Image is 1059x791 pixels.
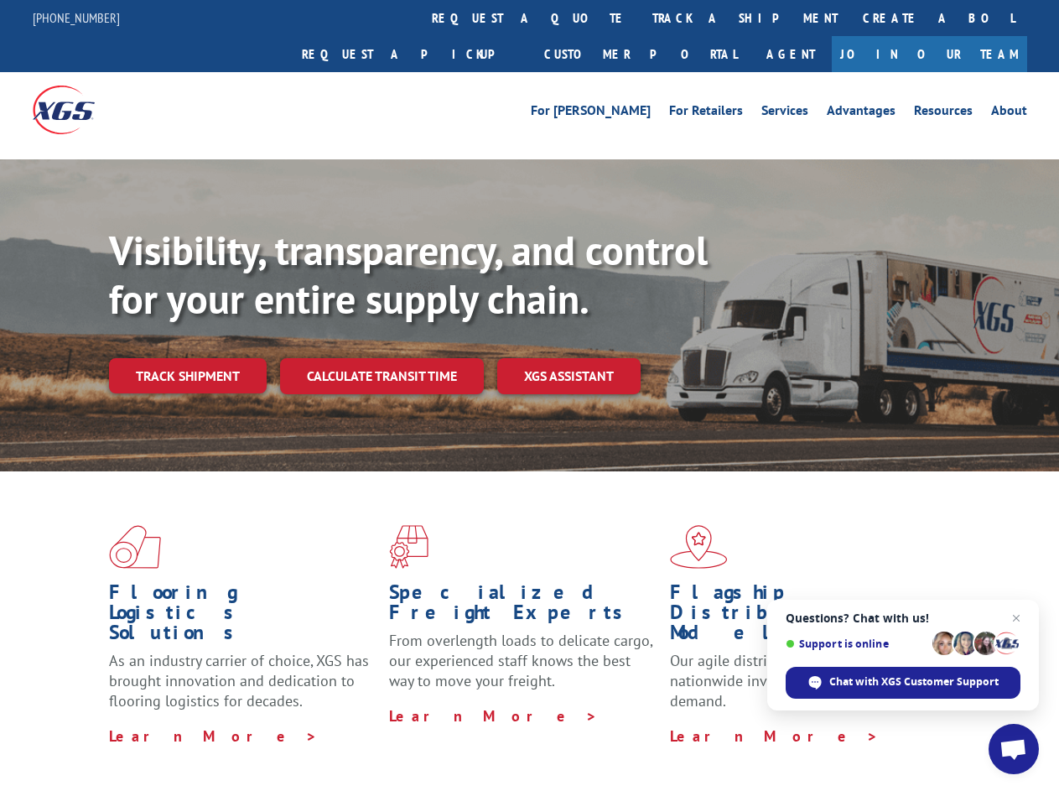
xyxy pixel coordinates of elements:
img: xgs-icon-flagship-distribution-model-red [670,525,728,569]
a: Join Our Team [832,36,1027,72]
a: XGS ASSISTANT [497,358,641,394]
span: Our agile distribution network gives you nationwide inventory management on demand. [670,651,932,710]
a: For Retailers [669,104,743,122]
p: From overlength loads to delicate cargo, our experienced staff knows the best way to move your fr... [389,631,657,705]
a: For [PERSON_NAME] [531,104,651,122]
a: Learn More > [670,726,879,746]
h1: Specialized Freight Experts [389,582,657,631]
h1: Flooring Logistics Solutions [109,582,376,651]
a: Learn More > [389,706,598,726]
img: xgs-icon-total-supply-chain-intelligence-red [109,525,161,569]
a: Track shipment [109,358,267,393]
a: Calculate transit time [280,358,484,394]
b: Visibility, transparency, and control for your entire supply chain. [109,224,708,325]
h1: Flagship Distribution Model [670,582,937,651]
span: Close chat [1006,608,1026,628]
a: Customer Portal [532,36,750,72]
div: Chat with XGS Customer Support [786,667,1020,699]
span: Chat with XGS Customer Support [829,674,999,690]
a: Advantages [827,104,895,122]
span: As an industry carrier of choice, XGS has brought innovation and dedication to flooring logistics... [109,651,369,710]
a: About [991,104,1027,122]
span: Questions? Chat with us! [786,611,1020,625]
a: [PHONE_NUMBER] [33,9,120,26]
a: Resources [914,104,973,122]
a: Agent [750,36,832,72]
div: Open chat [989,724,1039,774]
img: xgs-icon-focused-on-flooring-red [389,525,428,569]
a: Services [761,104,808,122]
a: Request a pickup [289,36,532,72]
a: Learn More > [109,726,318,746]
span: Support is online [786,637,927,650]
